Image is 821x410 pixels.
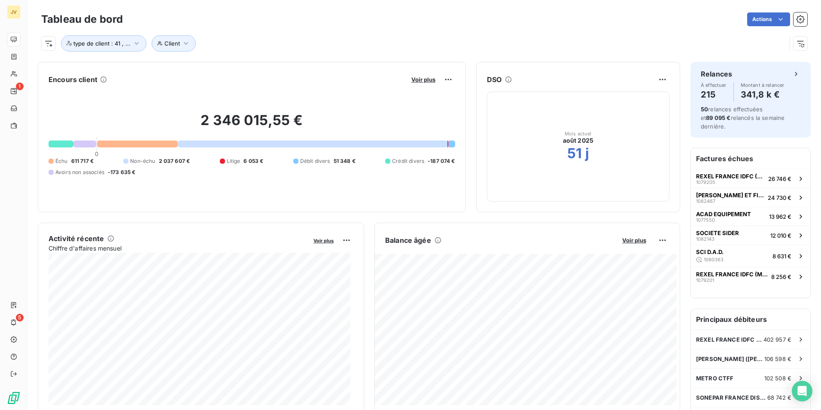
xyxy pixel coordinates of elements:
button: REXEL FRANCE IDFC (MEUNG)107920526 746 € [691,169,810,188]
span: -187 074 € [428,157,455,165]
span: REXEL FRANCE IDFC (MEUNG) [696,336,763,343]
span: 106 598 € [764,355,791,362]
span: Montant à relancer [741,83,785,88]
span: -173 635 € [108,168,136,176]
h4: 341,8 k € [741,88,785,101]
h6: DSO [487,74,502,85]
h6: Balance âgée [385,235,431,245]
button: Client [152,35,196,52]
span: ACAD EQUIPEMENT [696,211,751,217]
span: 24 730 € [768,194,791,201]
button: ACAD EQUIPEMENT107755013 962 € [691,207,810,226]
h2: 2 346 015,55 € [49,112,455,138]
div: Open Intercom Messenger [792,381,812,401]
h6: Activité récente [49,233,104,244]
span: 2 037 607 € [159,157,190,165]
span: Litige [227,157,240,165]
img: Logo LeanPay [7,391,21,405]
span: 1082143 [696,236,715,242]
span: 13 962 € [769,213,791,220]
span: Client [164,40,180,47]
span: 89 095 € [706,114,730,121]
span: METRO CTFF [696,375,734,382]
span: 1077550 [696,217,715,223]
h4: 215 [701,88,727,101]
h6: Principaux débiteurs [691,309,810,330]
span: [PERSON_NAME] ET FILS [696,192,764,199]
span: 8 631 € [772,253,791,260]
span: Échu [55,157,68,165]
button: type de client : 41 , ... [61,35,146,52]
span: SOCIETE SIDER [696,229,739,236]
span: 1079205 [696,180,715,185]
span: Non-échu [130,157,155,165]
a: 1 [7,84,20,98]
span: 1080363 [704,257,724,262]
span: 12 010 € [770,232,791,239]
button: Voir plus [409,76,438,83]
h6: Encours client [49,74,97,85]
h2: 51 [567,145,582,162]
span: 1079201 [696,278,714,283]
h2: j [585,145,589,162]
span: 6 053 € [243,157,263,165]
button: SCI D.A.D.10803638 631 € [691,245,810,267]
button: SOCIETE SIDER108214312 010 € [691,226,810,245]
button: Actions [747,12,790,26]
span: 51 348 € [334,157,356,165]
span: Mois actuel [565,131,592,136]
span: Voir plus [411,76,435,83]
span: 0 [95,150,98,157]
span: 5 [16,314,24,321]
span: 68 742 € [767,394,791,401]
span: Crédit divers [392,157,424,165]
span: REXEL FRANCE IDFC (MEUNG) [696,173,765,180]
span: 611 717 € [71,157,94,165]
span: 402 957 € [763,336,791,343]
span: 1 [16,83,24,90]
span: Voir plus [313,238,334,244]
span: 26 746 € [768,175,791,182]
span: SONEPAR FRANCE DISTRIBUTION [696,394,767,401]
span: Voir plus [622,237,646,244]
button: [PERSON_NAME] ET FILS108246724 730 € [691,188,810,207]
span: À effectuer [701,83,727,88]
span: 102 508 € [764,375,791,382]
button: Voir plus [311,236,336,244]
h6: Relances [701,69,732,79]
span: 8 256 € [771,273,791,280]
span: 1082467 [696,199,715,204]
span: août 2025 [563,136,593,145]
span: Chiffre d'affaires mensuel [49,244,307,253]
div: JV [7,5,21,19]
h6: Factures échues [691,148,810,169]
span: type de client : 41 , ... [73,40,131,47]
span: [PERSON_NAME] ([PERSON_NAME]) [696,355,764,362]
span: REXEL FRANCE IDFC (MEUNG) [696,271,768,278]
span: 50 [701,106,708,113]
button: Voir plus [620,236,649,244]
button: REXEL FRANCE IDFC (MEUNG)10792018 256 € [691,267,810,286]
span: relances effectuées et relancés la semaine dernière. [701,106,785,130]
span: Débit divers [300,157,330,165]
h3: Tableau de bord [41,12,123,27]
span: Avoirs non associés [55,168,104,176]
span: SCI D.A.D. [696,248,724,255]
